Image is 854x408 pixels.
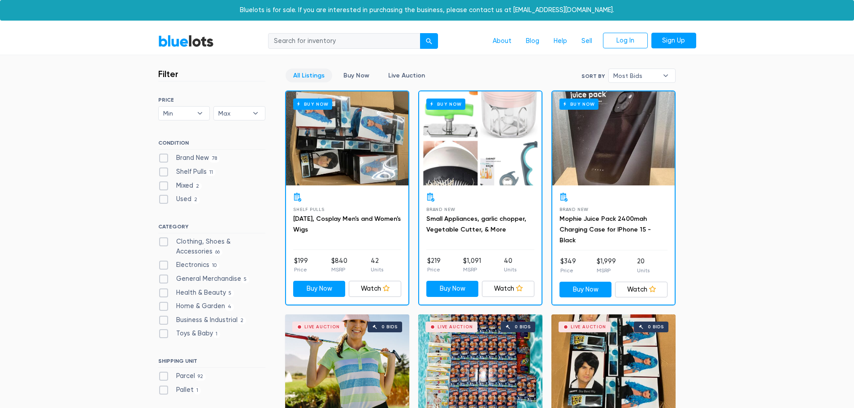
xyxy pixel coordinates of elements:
[158,260,220,270] label: Electronics
[519,33,546,50] a: Blog
[294,266,308,274] p: Price
[212,249,223,256] span: 66
[559,215,651,244] a: Mophie Juice Pack 2400mah Charging Case for IPhone 15 - Black
[463,266,481,274] p: MSRP
[486,33,519,50] a: About
[293,215,401,233] a: [DATE], Cosplay Men's and Women's Wigs
[656,69,675,82] b: ▾
[426,99,465,110] h6: Buy Now
[571,325,606,329] div: Live Auction
[158,34,214,47] a: BlueLots
[268,33,420,49] input: Search for inventory
[381,69,433,82] a: Live Auction
[294,256,308,274] li: $199
[293,281,346,297] a: Buy Now
[482,281,534,297] a: Watch
[504,266,516,274] p: Units
[158,274,250,284] label: General Merchandise
[371,256,383,274] li: 42
[195,374,206,381] span: 92
[648,325,664,329] div: 0 bids
[191,107,209,120] b: ▾
[241,276,250,283] span: 5
[193,183,202,190] span: 2
[293,207,325,212] span: Shelf Pulls
[207,169,216,176] span: 11
[158,358,265,368] h6: SHIPPING UNIT
[546,33,574,50] a: Help
[581,72,605,80] label: Sort By
[349,281,401,297] a: Watch
[158,288,234,298] label: Health & Beauty
[304,325,340,329] div: Live Auction
[286,69,332,82] a: All Listings
[615,282,668,298] a: Watch
[158,329,221,339] label: Toys & Baby
[158,69,178,79] h3: Filter
[158,223,265,233] h6: CATEGORY
[331,266,347,274] p: MSRP
[226,290,234,297] span: 5
[426,281,479,297] a: Buy Now
[651,33,696,49] a: Sign Up
[603,33,648,49] a: Log In
[286,91,408,185] a: Buy Now
[158,181,202,191] label: Mixed
[209,155,220,163] span: 78
[426,207,455,212] span: Brand New
[225,304,234,311] span: 4
[158,140,265,150] h6: CONDITION
[515,325,531,329] div: 0 bids
[597,257,616,275] li: $1,999
[238,317,247,324] span: 2
[158,301,234,311] label: Home & Garden
[158,97,265,103] h6: PRICE
[158,153,220,163] label: Brand New
[426,215,526,233] a: Small Appliances, garlic chopper, Vegetable Cutter, & More
[371,266,383,274] p: Units
[559,282,612,298] a: Buy Now
[574,33,599,50] a: Sell
[504,256,516,274] li: 40
[158,167,216,177] label: Shelf Pulls
[552,91,675,185] a: Buy Now
[637,257,650,275] li: 20
[427,256,441,274] li: $219
[191,197,200,204] span: 2
[158,371,206,381] label: Parcel
[194,387,201,394] span: 1
[381,325,398,329] div: 0 bids
[293,99,332,110] h6: Buy Now
[158,385,201,395] label: Pallet
[163,107,193,120] span: Min
[438,325,473,329] div: Live Auction
[158,194,200,204] label: Used
[213,331,221,338] span: 1
[158,315,247,325] label: Business & Industrial
[336,69,377,82] a: Buy Now
[209,262,220,270] span: 10
[637,266,650,275] p: Units
[427,266,441,274] p: Price
[218,107,248,120] span: Max
[559,207,589,212] span: Brand New
[559,99,598,110] h6: Buy Now
[613,69,658,82] span: Most Bids
[597,266,616,275] p: MSRP
[246,107,265,120] b: ▾
[158,237,265,256] label: Clothing, Shoes & Accessories
[560,257,576,275] li: $349
[560,266,576,275] p: Price
[331,256,347,274] li: $840
[463,256,481,274] li: $1,091
[419,91,542,185] a: Buy Now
